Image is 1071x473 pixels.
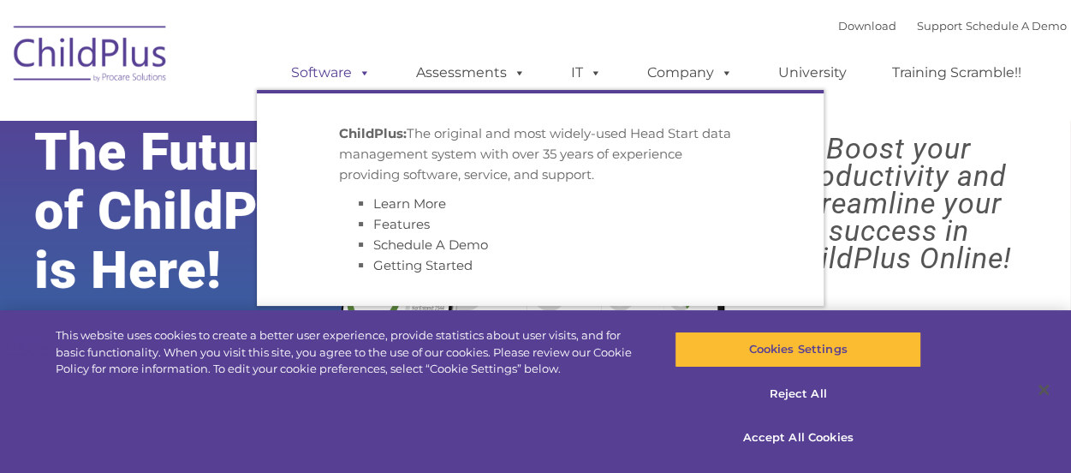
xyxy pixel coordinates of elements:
a: Learn More [373,195,446,212]
a: Schedule A Demo [373,236,488,253]
strong: ChildPlus: [339,125,407,141]
button: Reject All [675,376,921,412]
a: Support [917,19,962,33]
font: | [838,19,1067,33]
a: Features [373,216,430,232]
p: The original and most widely-used Head Start data management system with over 35 years of experie... [339,123,741,185]
button: Accept All Cookies [675,420,921,456]
rs-layer: The Future of ChildPlus is Here! [34,123,377,300]
button: Close [1025,371,1062,409]
a: Getting Started [373,257,473,273]
a: Training Scramble!! [875,56,1038,90]
div: This website uses cookies to create a better user experience, provide statistics about user visit... [56,327,643,378]
span: Phone number [238,183,311,196]
button: Cookies Settings [675,332,921,368]
a: Schedule A Demo [966,19,1067,33]
a: Software [274,56,388,90]
span: Last name [238,113,290,126]
a: Assessments [399,56,543,90]
rs-layer: Boost your productivity and streamline your success in ChildPlus Online! [740,135,1057,272]
img: ChildPlus by Procare Solutions [5,14,176,99]
a: IT [554,56,619,90]
a: University [761,56,864,90]
a: Company [630,56,750,90]
a: Download [838,19,896,33]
